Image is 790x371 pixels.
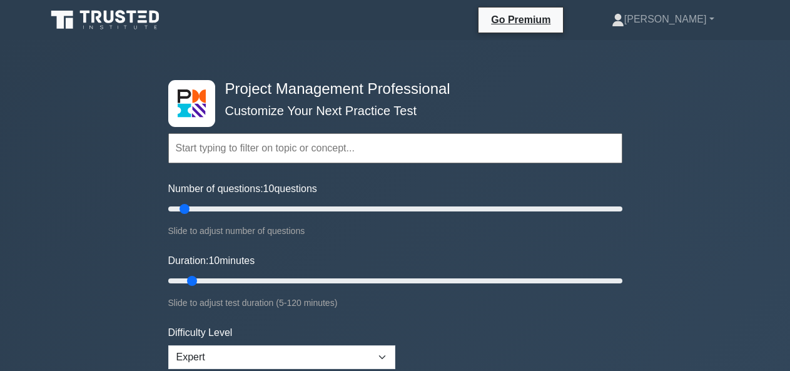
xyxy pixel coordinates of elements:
label: Difficulty Level [168,325,233,340]
div: Slide to adjust number of questions [168,223,622,238]
span: 10 [208,255,220,266]
label: Number of questions: questions [168,181,317,196]
input: Start typing to filter on topic or concept... [168,133,622,163]
h4: Project Management Professional [220,80,561,98]
label: Duration: minutes [168,253,255,268]
a: Go Premium [484,12,558,28]
a: [PERSON_NAME] [582,7,744,32]
div: Slide to adjust test duration (5-120 minutes) [168,295,622,310]
span: 10 [263,183,275,194]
